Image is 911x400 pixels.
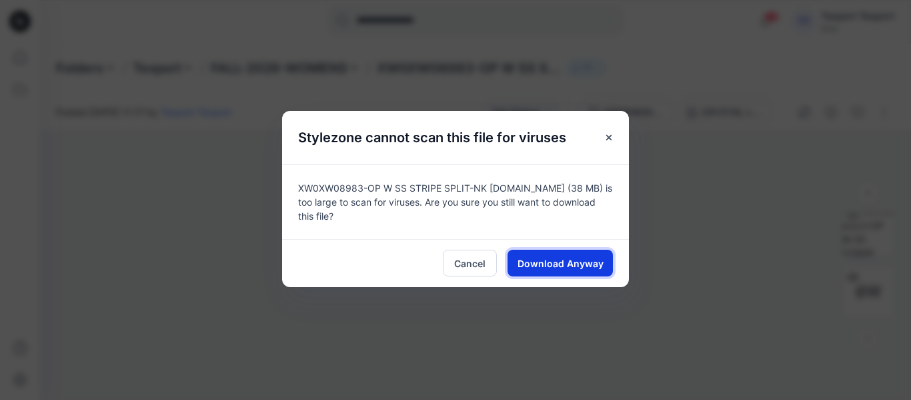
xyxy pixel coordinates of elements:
[508,250,613,276] button: Download Anyway
[443,250,497,276] button: Cancel
[597,126,621,150] button: Close
[282,164,629,239] div: XW0XW08983-OP W SS STRIPE SPLIT-NK [DOMAIN_NAME] (38 MB) is too large to scan for viruses. Are yo...
[518,256,604,270] span: Download Anyway
[454,256,486,270] span: Cancel
[282,111,582,164] h5: Stylezone cannot scan this file for viruses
